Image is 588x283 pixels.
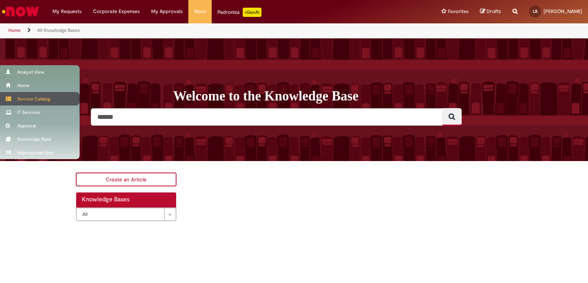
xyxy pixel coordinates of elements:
a: All [76,208,176,221]
a: Home [8,27,21,33]
span: LB [533,9,537,14]
h2: Knowledge Bases [82,196,170,203]
img: ServiceNow [1,4,40,19]
a: Create an Article [76,173,176,186]
button: Search [442,108,462,126]
a: Drafts [480,8,501,15]
span: My Requests [52,8,82,15]
input: Search [91,108,443,126]
span: Corporate Expenses [93,8,140,15]
p: +GenAi [243,8,261,17]
div: Padroniza [217,8,261,17]
span: Favorites [448,8,469,15]
ul: Page breadcrumbs [6,23,386,38]
h1: Welcome to the Knowledge Base [173,88,518,104]
span: My Approvals [151,8,183,15]
a: All Knowledge Bases [37,27,80,33]
span: All [82,208,160,220]
div: Base de Conocimiento [76,207,176,221]
span: [PERSON_NAME] [544,8,582,15]
span: Drafts [487,8,501,15]
span: More [194,8,206,15]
